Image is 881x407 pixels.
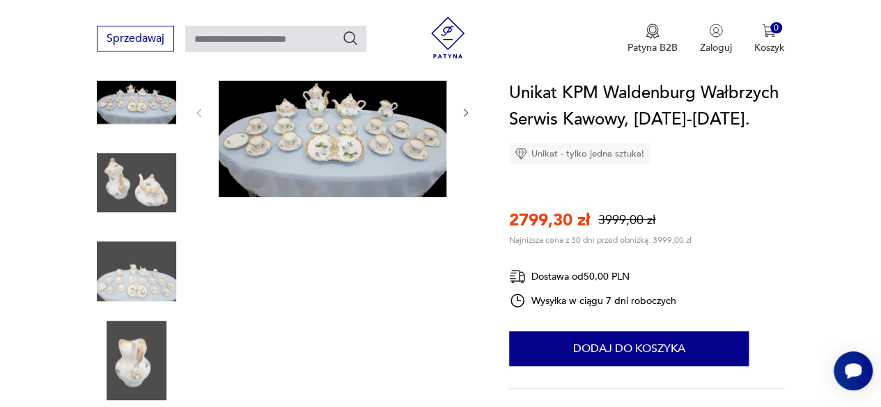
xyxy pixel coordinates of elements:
button: Patyna B2B [627,24,678,54]
p: 2799,30 zł [509,209,590,232]
p: 3999,00 zł [598,212,655,229]
p: Najniższa cena z 30 dni przed obniżką: 3999,00 zł [509,234,692,246]
img: Zdjęcie produktu Unikat KPM Waldenburg Wałbrzych Serwis Kawowy, 1855-1899. [219,26,446,197]
div: Unikat - tylko jedna sztuka! [509,143,650,164]
img: Ikona medalu [646,24,660,39]
div: Dostawa od 50,00 PLN [509,268,676,285]
button: Sprzedawaj [97,26,174,51]
button: 0Koszyk [754,24,784,54]
a: Ikona medaluPatyna B2B [627,24,678,54]
p: Koszyk [754,41,784,54]
img: Patyna - sklep z meblami i dekoracjami vintage [427,17,469,58]
p: Patyna B2B [627,41,678,54]
button: Zaloguj [700,24,732,54]
img: Zdjęcie produktu Unikat KPM Waldenburg Wałbrzych Serwis Kawowy, 1855-1899. [97,321,176,400]
a: Sprzedawaj [97,35,174,45]
button: Dodaj do koszyka [509,331,749,366]
div: 0 [770,22,782,34]
button: Szukaj [342,30,359,47]
img: Ikona diamentu [515,147,527,160]
img: Zdjęcie produktu Unikat KPM Waldenburg Wałbrzych Serwis Kawowy, 1855-1899. [97,54,176,134]
div: Wysyłka w ciągu 7 dni roboczych [509,292,676,309]
iframe: Smartsupp widget button [834,351,873,390]
img: Zdjęcie produktu Unikat KPM Waldenburg Wałbrzych Serwis Kawowy, 1855-1899. [97,232,176,311]
img: Ikona koszyka [762,24,776,38]
h1: Unikat KPM Waldenburg Wałbrzych Serwis Kawowy, [DATE]-[DATE]. [509,80,784,133]
img: Ikonka użytkownika [709,24,723,38]
img: Ikona dostawy [509,268,526,285]
p: Zaloguj [700,41,732,54]
img: Zdjęcie produktu Unikat KPM Waldenburg Wałbrzych Serwis Kawowy, 1855-1899. [97,143,176,223]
